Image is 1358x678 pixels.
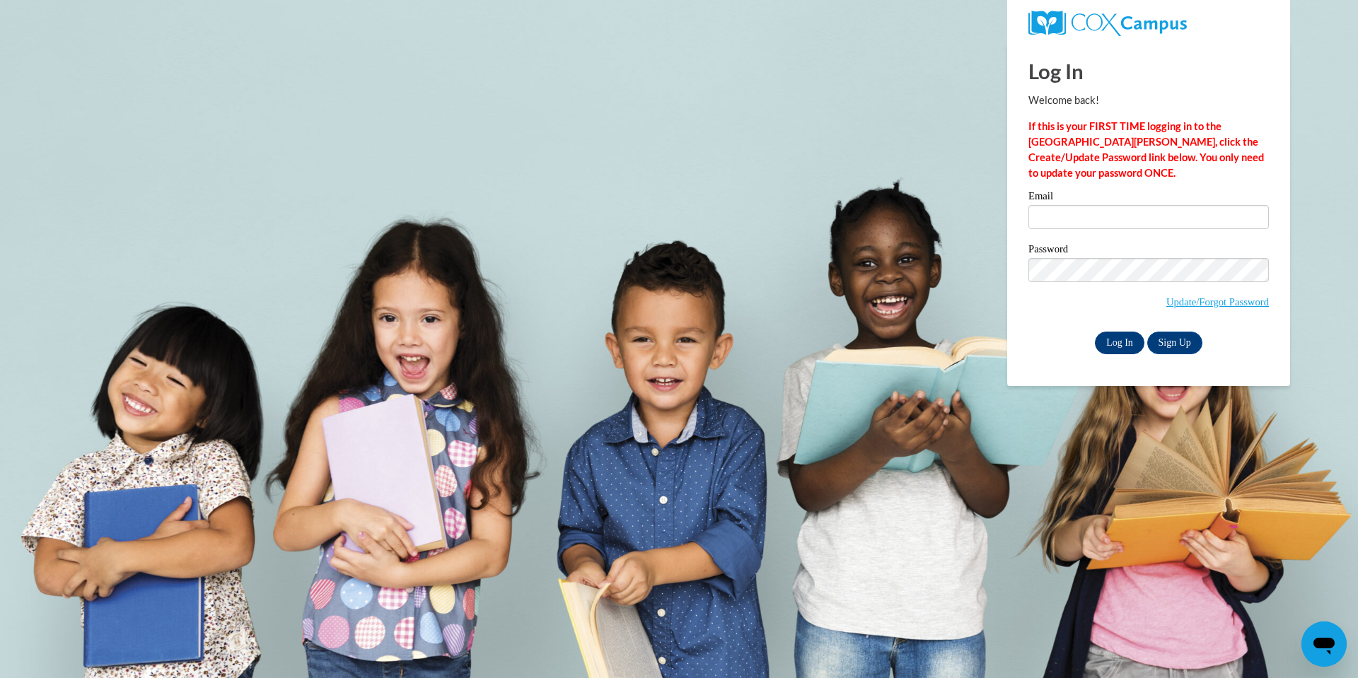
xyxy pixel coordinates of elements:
[1028,11,1187,36] img: COX Campus
[1028,57,1269,86] h1: Log In
[1028,244,1269,258] label: Password
[1301,621,1347,667] iframe: Button to launch messaging window
[1166,296,1269,308] a: Update/Forgot Password
[1028,191,1269,205] label: Email
[1028,120,1264,179] strong: If this is your FIRST TIME logging in to the [GEOGRAPHIC_DATA][PERSON_NAME], click the Create/Upd...
[1095,332,1144,354] input: Log In
[1147,332,1202,354] a: Sign Up
[1028,11,1269,36] a: COX Campus
[1028,93,1269,108] p: Welcome back!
